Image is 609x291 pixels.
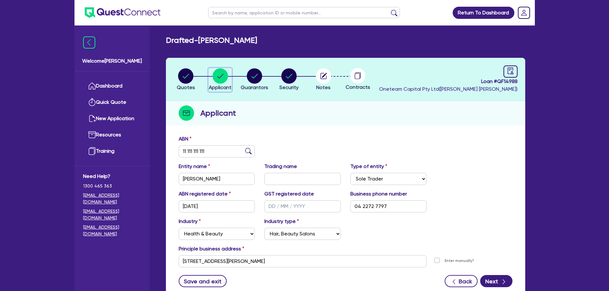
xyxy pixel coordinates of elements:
button: Next [480,275,512,287]
img: abn-lookup icon [245,148,252,154]
label: Industry type [264,218,299,225]
input: DD / MM / YYYY [179,200,255,212]
label: ABN registered date [179,190,231,198]
button: Save and exit [179,275,227,287]
a: Dropdown toggle [516,4,532,21]
label: Entity name [179,163,210,170]
img: resources [88,131,96,139]
span: Guarantors [241,84,268,90]
input: DD / MM / YYYY [264,200,341,212]
label: Principle business address [179,245,244,253]
a: [EMAIL_ADDRESS][DOMAIN_NAME] [83,208,141,221]
a: Dashboard [83,78,141,94]
span: Need Help? [83,172,141,180]
label: Industry [179,218,201,225]
input: Search by name, application ID or mobile number... [208,7,400,18]
label: Type of entity [350,163,387,170]
a: audit [504,65,518,78]
span: 1300 465 363 [83,183,141,189]
span: Loan # QF14988 [379,78,518,85]
label: GST registered date [264,190,314,198]
a: Quick Quote [83,94,141,111]
a: Resources [83,127,141,143]
button: Security [279,68,299,92]
img: new-application [88,115,96,122]
label: Business phone number [350,190,407,198]
span: Quotes [177,84,195,90]
h2: Drafted - [PERSON_NAME] [166,36,257,45]
img: quest-connect-logo-blue [85,7,160,18]
span: Welcome [PERSON_NAME] [82,57,142,65]
span: Security [279,84,299,90]
span: Notes [316,84,331,90]
label: ABN [179,135,191,143]
span: Applicant [209,84,231,90]
button: Quotes [176,68,195,92]
img: training [88,147,96,155]
a: Training [83,143,141,159]
a: [EMAIL_ADDRESS][DOMAIN_NAME] [83,224,141,237]
a: Return To Dashboard [453,7,514,19]
h2: Applicant [200,107,236,119]
a: New Application [83,111,141,127]
a: [EMAIL_ADDRESS][DOMAIN_NAME] [83,192,141,205]
label: Trading name [264,163,297,170]
button: Notes [316,68,332,92]
button: Guarantors [240,68,269,92]
span: audit [507,67,514,74]
button: Applicant [208,68,232,92]
img: quick-quote [88,98,96,106]
img: icon-menu-close [83,36,95,49]
span: Contracts [346,84,370,90]
label: Enter manually? [445,258,474,264]
span: Oneteam Capital Pty Ltd ( [PERSON_NAME] [PERSON_NAME] ) [379,86,518,92]
button: Back [445,275,478,287]
img: step-icon [179,105,194,121]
